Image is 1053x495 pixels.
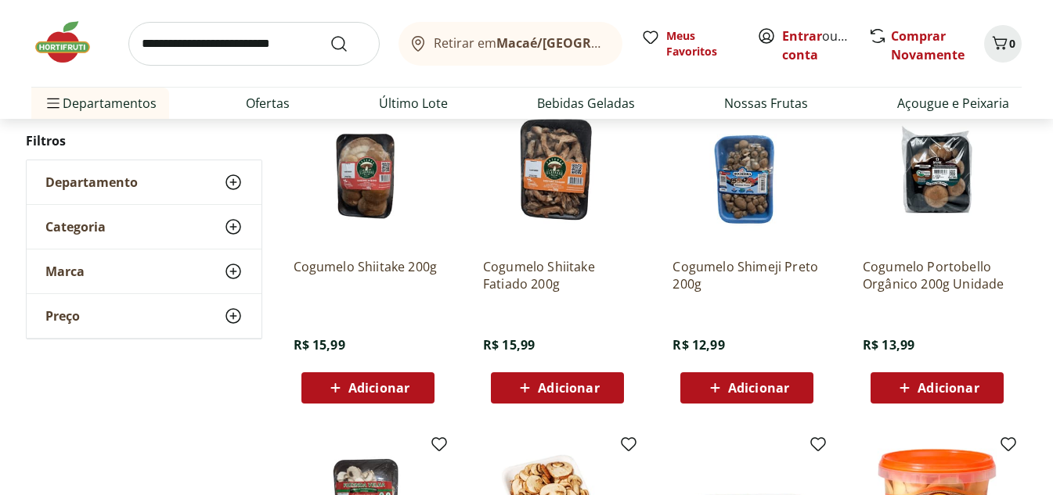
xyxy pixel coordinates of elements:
[1009,36,1015,51] span: 0
[26,125,262,156] h2: Filtros
[483,258,632,292] a: Cogumelo Shiitake Fatiado 200g
[863,336,914,353] span: R$ 13,99
[27,205,261,249] button: Categoria
[891,27,965,63] a: Comprar Novamente
[398,22,622,66] button: Retirar emMacaé/[GEOGRAPHIC_DATA]
[27,249,261,293] button: Marca
[31,19,110,66] img: Hortifruti
[728,382,789,394] span: Adicionar
[724,94,808,113] a: Nossas Frutas
[27,160,261,204] button: Departamento
[45,264,85,279] span: Marca
[782,27,868,63] a: Criar conta
[44,84,63,122] button: Menu
[483,336,535,353] span: R$ 15,99
[496,34,672,52] b: Macaé/[GEOGRAPHIC_DATA]
[863,97,1012,246] img: Cogumelo Portobello Orgânico 200g Unidade
[918,382,979,394] span: Adicionar
[538,382,599,394] span: Adicionar
[680,372,813,404] button: Adicionar
[434,36,607,50] span: Retirar em
[45,308,80,324] span: Preço
[871,372,1004,404] button: Adicionar
[537,94,635,113] a: Bebidas Geladas
[301,372,435,404] button: Adicionar
[897,94,1009,113] a: Açougue e Peixaria
[44,84,157,122] span: Departamentos
[673,97,821,246] img: Cogumelo Shimeji Preto 200g
[348,382,409,394] span: Adicionar
[27,294,261,338] button: Preço
[294,258,442,292] a: Cogumelo Shiitake 200g
[984,25,1022,63] button: Carrinho
[294,336,345,353] span: R$ 15,99
[782,27,822,45] a: Entrar
[45,174,138,190] span: Departamento
[863,258,1012,292] a: Cogumelo Portobello Orgânico 200g Unidade
[379,94,448,113] a: Último Lote
[483,97,632,246] img: Cogumelo Shiitake Fatiado 200g
[641,28,738,59] a: Meus Favoritos
[294,97,442,246] img: Cogumelo Shiitake 200g
[491,372,624,404] button: Adicionar
[782,27,852,64] span: ou
[666,28,738,59] span: Meus Favoritos
[330,34,367,53] button: Submit Search
[128,22,380,66] input: search
[673,336,724,353] span: R$ 12,99
[246,94,290,113] a: Ofertas
[673,258,821,292] a: Cogumelo Shimeji Preto 200g
[45,219,106,235] span: Categoria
